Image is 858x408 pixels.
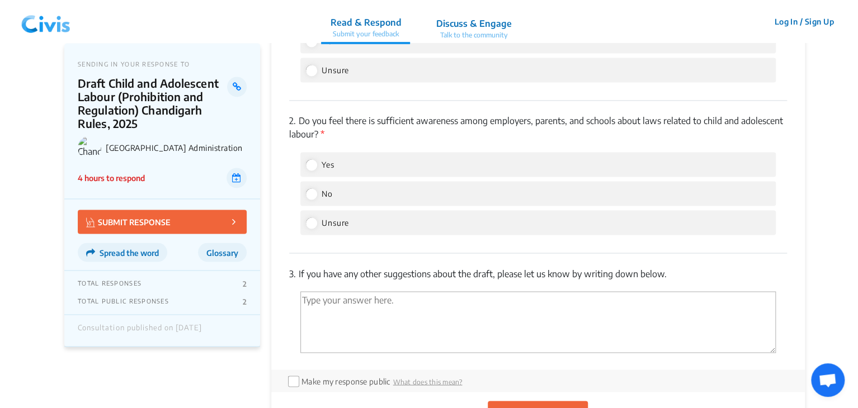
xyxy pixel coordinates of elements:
span: Unsure [322,218,349,227]
input: No [306,188,316,198]
div: Consultation published on [DATE] [78,323,202,338]
p: Submit your feedback [330,29,401,39]
p: Do you feel there is sufficient awareness among employers, parents, and schools about laws relate... [289,114,787,141]
input: No [306,36,316,46]
p: 4 hours to respond [78,172,145,184]
button: Spread the word [78,243,167,262]
input: Unsure [306,217,316,227]
span: What does this mean? [393,377,463,386]
img: Chandigarh Administration logo [78,136,101,159]
p: SUBMIT RESPONSE [86,215,171,228]
p: SENDING IN YOUR RESPONSE TO [78,60,247,68]
span: 3. [289,268,296,279]
button: Log In / Sign Up [767,13,841,30]
p: 2 [243,297,247,306]
label: Make my response public [301,376,390,386]
button: Glossary [198,243,247,262]
span: No [322,189,333,198]
span: Spread the word [100,248,159,257]
p: [GEOGRAPHIC_DATA] Administration [106,143,247,153]
p: TOTAL PUBLIC RESPONSES [78,297,169,306]
span: Glossary [206,248,238,257]
input: Yes [306,159,316,169]
p: Talk to the community [436,30,511,40]
p: If you have any other suggestions about the draft, please let us know by writing down below. [289,267,787,280]
span: Yes [322,160,334,169]
img: Vector.jpg [86,217,95,227]
img: navlogo.png [17,5,75,39]
input: Unsure [306,65,316,75]
button: SUBMIT RESPONSE [78,210,247,234]
textarea: 'Type your answer here.' | translate [300,291,776,353]
p: Read & Respond [330,16,401,29]
span: 2. [289,115,296,126]
span: Unsure [322,65,349,75]
p: 2 [243,279,247,288]
p: TOTAL RESPONSES [78,279,142,288]
p: Discuss & Engage [436,17,511,30]
p: Draft Child and Adolescent Labour (Prohibition and Regulation) Chandigarh Rules, 2025 [78,77,227,130]
div: Open chat [811,363,845,397]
